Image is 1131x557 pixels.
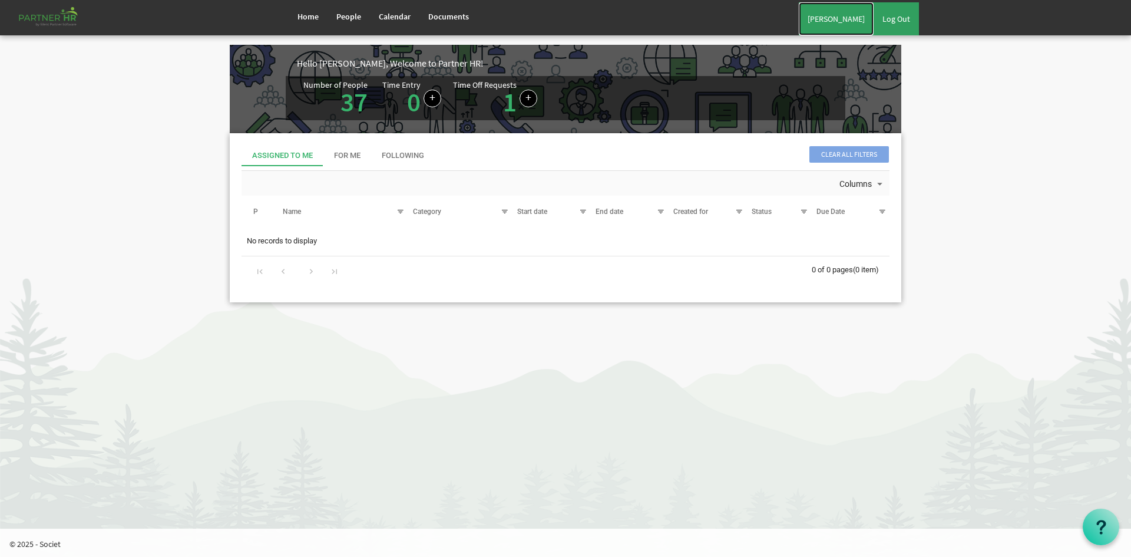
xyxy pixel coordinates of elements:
[596,207,623,216] span: End date
[303,81,382,116] div: Total number of active people in Partner HR
[453,81,517,89] div: Time Off Requests
[407,85,421,118] a: 0
[517,207,547,216] span: Start date
[303,262,319,279] div: Go to next page
[809,146,889,163] span: Clear all filters
[382,150,424,162] div: Following
[799,2,874,35] a: [PERSON_NAME]
[837,171,888,196] div: Columns
[837,177,888,192] button: Columns
[252,150,313,162] div: Assigned To Me
[242,230,889,252] td: No records to display
[428,11,469,22] span: Documents
[853,265,879,274] span: (0 item)
[275,262,291,279] div: Go to previous page
[336,11,361,22] span: People
[838,177,873,192] span: Columns
[503,85,517,118] a: 1
[812,265,853,274] span: 0 of 0 pages
[252,262,268,279] div: Go to first page
[283,207,301,216] span: Name
[242,145,889,166] div: tab-header
[413,207,441,216] span: Category
[334,150,361,162] div: For Me
[382,81,421,89] div: Time Entry
[340,85,368,118] a: 37
[812,256,889,281] div: 0 of 0 pages (0 item)
[253,207,258,216] span: P
[874,2,919,35] a: Log Out
[673,207,708,216] span: Created for
[752,207,772,216] span: Status
[303,81,368,89] div: Number of People
[326,262,342,279] div: Go to last page
[297,11,319,22] span: Home
[520,90,537,107] a: Create a new time off request
[382,81,453,116] div: Number of time entries
[297,57,901,70] div: Hello [PERSON_NAME], Welcome to Partner HR!
[379,11,411,22] span: Calendar
[816,207,845,216] span: Due Date
[453,81,549,116] div: Number of pending time-off requests
[9,538,1131,550] p: © 2025 - Societ
[424,90,441,107] a: Log hours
